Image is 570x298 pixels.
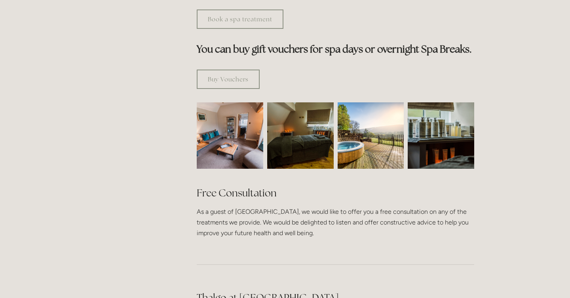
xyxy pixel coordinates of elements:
img: Outdoor jacuzzi with a view of the Peak District, Losehill House Hotel and Spa [338,102,404,169]
p: As a guest of [GEOGRAPHIC_DATA], we would like to offer you a free consultation on any of the tre... [197,206,474,239]
a: Buy Vouchers [197,70,260,89]
img: Body creams in the spa room, Losehill House Hotel and Spa [391,102,491,169]
img: Waiting room, spa room, Losehill House Hotel and Spa [180,102,280,169]
img: Spa room, Losehill House Hotel and Spa [251,102,350,169]
strong: You can buy gift vouchers for spa days or overnight Spa Breaks. [197,43,472,55]
h2: Free Consultation [197,186,474,200]
a: Book a spa treatment [197,9,283,29]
